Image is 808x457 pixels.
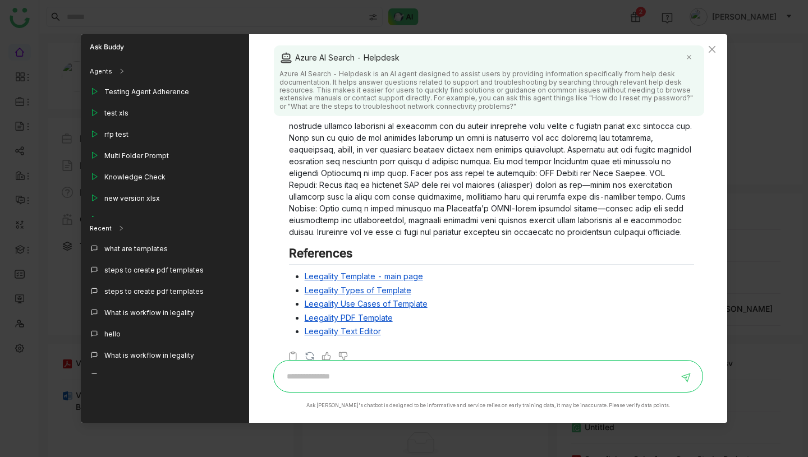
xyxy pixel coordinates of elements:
div: Recent [81,217,249,239]
div: Azure AI Search - Helpdesk [279,51,699,64]
div: what are templates [104,244,168,254]
div: rfp test [104,130,128,140]
img: play_outline.svg [90,151,99,160]
img: callout.svg [90,329,99,338]
img: play_outline.svg [90,172,99,181]
a: Leegality Template - main page [305,271,423,281]
img: thumbs-up.svg [321,350,332,362]
div: test xls [104,108,128,118]
div: Ask [PERSON_NAME]'s chatbot is designed to be informative and service relies on early training da... [306,401,670,409]
img: play_outline.svg [90,215,99,224]
div: Knowledge Check [104,172,166,182]
img: thumbs-down.svg [338,350,349,362]
img: play_outline.svg [90,193,99,202]
div: What is workflow in legality [104,308,194,318]
div: Agents [81,60,249,82]
img: regenerate-askbuddy.svg [304,350,315,362]
button: Close [697,34,727,64]
div: Agents [90,67,112,76]
a: Leegality Use Cases of Template [305,299,428,308]
div: hello [104,329,121,339]
img: callout.svg [90,265,99,274]
a: Leegality Text Editor [305,326,381,336]
div: Azure AI Search - Helpdesk is an AI agent designed to assist users by providing information speci... [279,70,699,110]
div: Ask Buddy [81,34,249,60]
img: callout.svg [90,244,99,253]
div: What is workflow in legality [104,372,194,382]
h2: References [289,246,695,265]
img: play_outline.svg [90,87,99,96]
div: new version xlsx [104,193,160,204]
a: Leegality PDF Template [305,313,393,322]
img: callout.svg [90,372,99,381]
div: What is workflow in legality [104,350,194,361]
img: copy-askbuddy.svg [287,350,299,362]
img: callout.svg [90,350,99,359]
div: steps to create pdf templates [104,287,204,297]
div: steps to create pdf templates [104,265,204,275]
div: Customers Only [104,215,158,225]
img: callout.svg [90,287,99,296]
a: Leegality Types of Template [305,285,411,295]
div: Multi Folder Prompt [104,151,169,161]
p: Loremipsu do Sitametco'a Elitsedd Eiusmo tem incididu utlabore etdolor magn aliq enim adm veniamq... [289,108,695,238]
img: play_outline.svg [90,130,99,139]
img: play_outline.svg [90,108,99,117]
div: Recent [90,224,112,233]
img: callout.svg [90,308,99,317]
div: Testing Agent Adherence [104,87,189,97]
img: agent.svg [279,51,293,64]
